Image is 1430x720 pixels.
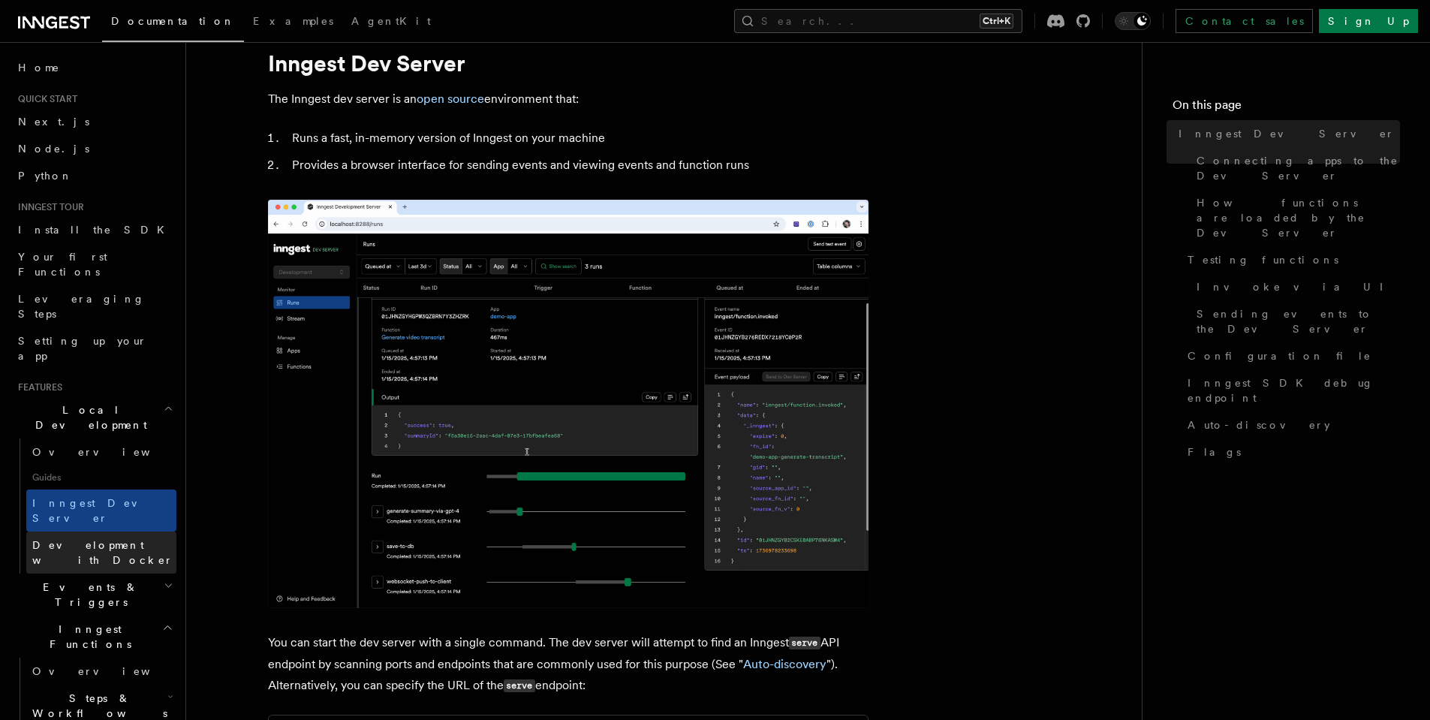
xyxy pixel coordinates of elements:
[12,285,176,327] a: Leveraging Steps
[26,532,176,574] a: Development with Docker
[18,143,89,155] span: Node.js
[1179,126,1395,141] span: Inngest Dev Server
[18,251,107,278] span: Your first Functions
[1197,279,1396,294] span: Invoke via UI
[1319,9,1418,33] a: Sign Up
[268,200,869,608] img: Dev Server Demo
[1191,189,1400,246] a: How functions are loaded by the Dev Server
[12,574,176,616] button: Events & Triggers
[268,50,869,77] h1: Inngest Dev Server
[1191,273,1400,300] a: Invoke via UI
[288,155,869,176] li: Provides a browser interface for sending events and viewing events and function runs
[268,89,869,110] p: The Inngest dev server is an environment that:
[12,216,176,243] a: Install the SDK
[1197,306,1400,336] span: Sending events to the Dev Server
[342,5,440,41] a: AgentKit
[1197,153,1400,183] span: Connecting apps to the Dev Server
[743,657,826,671] a: Auto-discovery
[32,497,161,524] span: Inngest Dev Server
[980,14,1013,29] kbd: Ctrl+K
[12,580,164,610] span: Events & Triggers
[1191,147,1400,189] a: Connecting apps to the Dev Server
[504,679,535,692] code: serve
[18,335,147,362] span: Setting up your app
[12,622,162,652] span: Inngest Functions
[12,616,176,658] button: Inngest Functions
[1182,246,1400,273] a: Testing functions
[288,128,869,149] li: Runs a fast, in-memory version of Inngest on your machine
[12,135,176,162] a: Node.js
[1173,120,1400,147] a: Inngest Dev Server
[26,658,176,685] a: Overview
[26,490,176,532] a: Inngest Dev Server
[244,5,342,41] a: Examples
[12,201,84,213] span: Inngest tour
[1188,417,1330,432] span: Auto-discovery
[18,293,145,320] span: Leveraging Steps
[26,465,176,490] span: Guides
[12,162,176,189] a: Python
[111,15,235,27] span: Documentation
[1182,411,1400,438] a: Auto-discovery
[268,632,869,697] p: You can start the dev server with a single command. The dev server will attempt to find an Innges...
[789,637,820,649] code: serve
[1115,12,1151,30] button: Toggle dark mode
[12,438,176,574] div: Local Development
[18,170,73,182] span: Python
[12,243,176,285] a: Your first Functions
[12,396,176,438] button: Local Development
[1191,300,1400,342] a: Sending events to the Dev Server
[734,9,1022,33] button: Search...Ctrl+K
[12,108,176,135] a: Next.js
[32,446,187,458] span: Overview
[18,60,60,75] span: Home
[1182,438,1400,465] a: Flags
[417,92,484,106] a: open source
[32,665,187,677] span: Overview
[12,402,164,432] span: Local Development
[253,15,333,27] span: Examples
[32,539,173,566] span: Development with Docker
[1176,9,1313,33] a: Contact sales
[1188,375,1400,405] span: Inngest SDK debug endpoint
[26,438,176,465] a: Overview
[18,116,89,128] span: Next.js
[18,224,173,236] span: Install the SDK
[1188,444,1241,459] span: Flags
[12,54,176,81] a: Home
[351,15,431,27] span: AgentKit
[1182,342,1400,369] a: Configuration file
[1188,252,1338,267] span: Testing functions
[12,93,77,105] span: Quick start
[102,5,244,42] a: Documentation
[1182,369,1400,411] a: Inngest SDK debug endpoint
[1197,195,1400,240] span: How functions are loaded by the Dev Server
[1188,348,1371,363] span: Configuration file
[1173,96,1400,120] h4: On this page
[12,327,176,369] a: Setting up your app
[12,381,62,393] span: Features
